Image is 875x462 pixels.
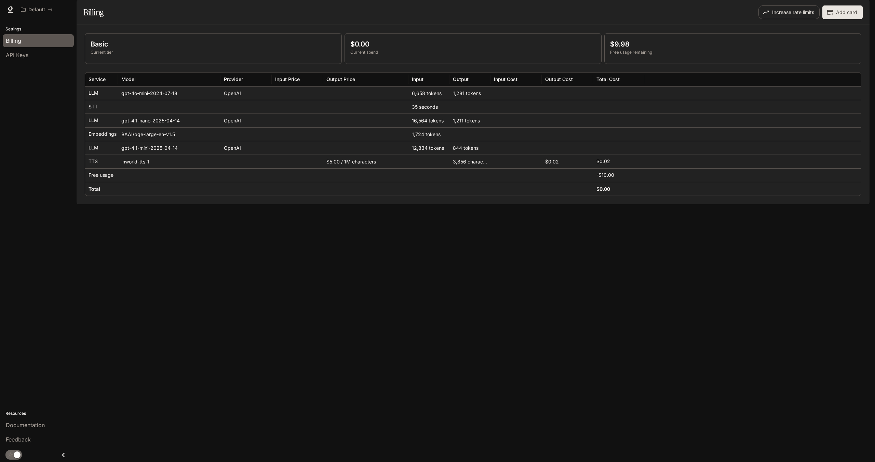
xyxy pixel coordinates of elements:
[408,86,449,100] div: 6,658 tokens
[220,86,272,100] div: OpenAI
[275,76,300,82] div: Input Price
[408,100,449,114] div: 35 seconds
[28,7,45,13] p: Default
[449,86,490,100] div: 1,281 tokens
[408,114,449,127] div: 16,564 tokens
[89,131,117,137] p: Embeddings
[323,155,408,168] div: $5.00 / 1M characters
[89,117,98,124] p: LLM
[118,127,220,141] div: BAAI/bge-large-en-v1.5
[118,114,220,127] div: gpt-4.1-nano-2025-04-14
[91,39,336,49] p: Basic
[449,155,490,168] div: 3,856 characters
[758,5,820,19] button: Increase rate limits
[89,90,98,96] p: LLM
[596,76,620,82] div: Total Cost
[89,76,106,82] div: Service
[596,186,610,193] h6: $0.00
[408,141,449,155] div: 12,834 tokens
[89,103,98,110] p: STT
[89,158,98,165] p: TTS
[121,76,136,82] div: Model
[118,141,220,155] div: gpt-4.1-mini-2025-04-14
[453,76,469,82] div: Output
[89,172,113,179] p: Free usage
[18,3,56,16] button: All workspaces
[350,49,596,55] p: Current spend
[89,186,100,193] h6: Total
[596,158,610,165] p: $0.02
[412,76,423,82] div: Input
[494,76,517,82] div: Input Cost
[408,127,449,141] div: 1,724 tokens
[610,39,856,49] p: $9.98
[449,114,490,127] div: 1,211 tokens
[83,5,104,19] h1: Billing
[118,86,220,100] div: gpt-4o-mini-2024-07-18
[118,155,220,168] div: inworld-tts-1
[545,76,573,82] div: Output Cost
[224,76,243,82] div: Provider
[542,155,593,168] div: $0.02
[89,144,98,151] p: LLM
[220,141,272,155] div: OpenAI
[91,49,336,55] p: Current tier
[822,5,863,19] button: Add card
[610,49,856,55] p: Free usage remaining
[220,114,272,127] div: OpenAI
[326,76,355,82] div: Output Price
[596,172,614,179] p: -$10.00
[350,39,596,49] p: $0.00
[449,141,490,155] div: 844 tokens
